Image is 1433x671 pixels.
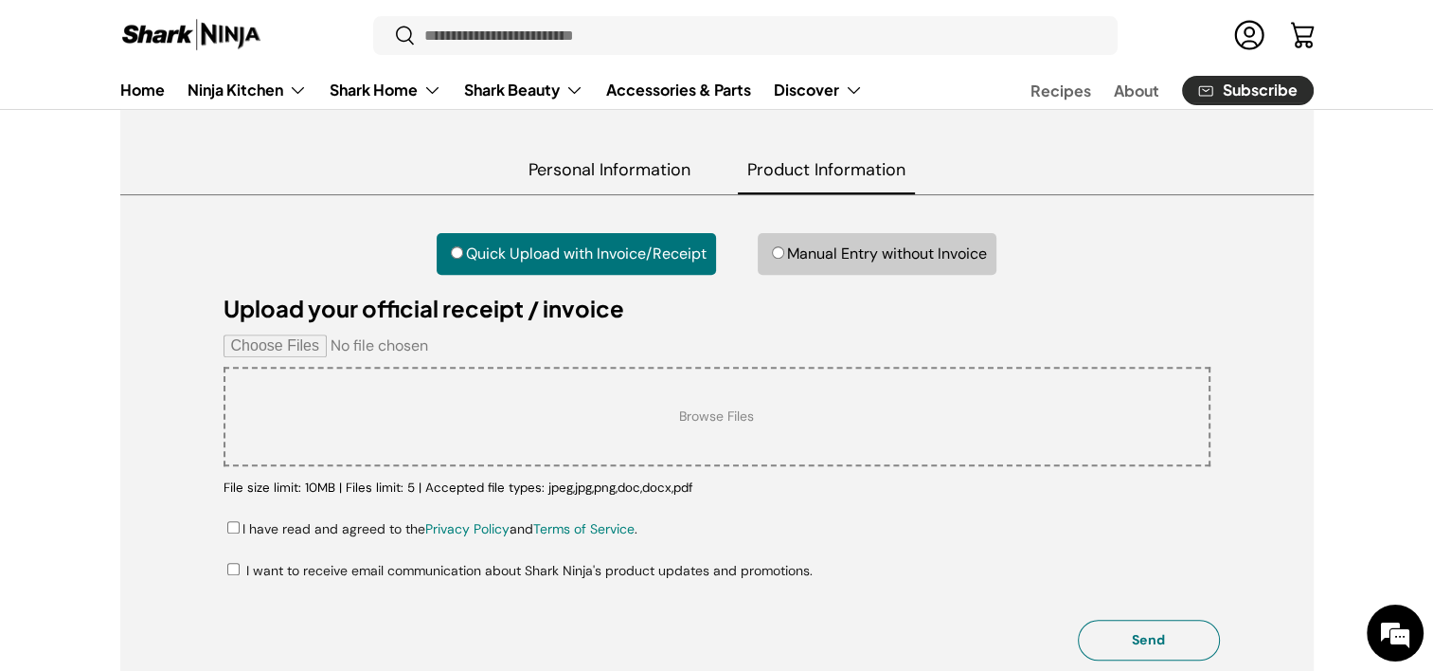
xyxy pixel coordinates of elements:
summary: Discover [762,71,874,109]
span: Product Information [738,148,915,194]
textarea: Type your message and hit 'Enter' [9,460,361,526]
div: Minimize live chat window [311,9,356,55]
a: Home [120,71,165,108]
summary: Ninja Kitchen [176,71,318,109]
a: About [1114,72,1159,109]
a: Terms of Service [533,520,635,537]
label: I want to receive email communication about Shark Ninja's product updates and promotions. [224,562,813,583]
a: Subscribe [1182,76,1314,105]
img: Shark Ninja Philippines [120,17,262,54]
summary: Shark Beauty [453,71,595,109]
input: I have read and agreed to thePrivacy PolicyandTerms of Service. [227,521,240,534]
h5: Upload your official receipt / invoice [224,294,1210,323]
div: Chat with us now [99,106,318,131]
span: Subscribe [1223,83,1298,99]
nav: Secondary [985,71,1314,109]
label: I have read and agreed to the and . [224,520,637,541]
input: Quick Upload with Invoice/Receipt [451,246,463,259]
small: File size limit: 10MB | Files limit: 5 | Accepted file types: jpeg,jpg,png,doc,docx,pdf [224,480,693,496]
summary: Shark Home [318,71,453,109]
a: Accessories & Parts [606,71,751,108]
a: Recipes [1030,72,1091,109]
label: Quick Upload with Invoice/Receipt [437,233,716,275]
label: Browse Files [224,367,1210,466]
nav: Primary [120,71,863,109]
span: We're online! [110,209,261,401]
label: Manual Entry without Invoice [758,233,996,275]
input: Manual Entry without Invoice [772,246,784,259]
a: Privacy Policy [425,520,510,537]
span: Personal Information [519,148,700,194]
input: I want to receive email communication about Shark Ninja's product updates and promotions. [227,563,240,575]
button: Send [1078,620,1220,661]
